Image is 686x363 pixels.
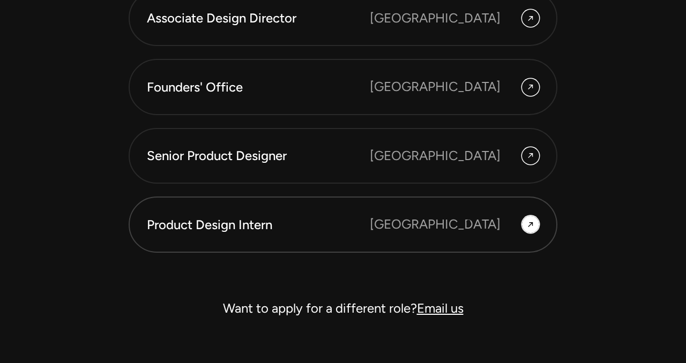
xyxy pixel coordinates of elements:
div: Senior Product Designer [147,147,370,165]
a: Product Design Intern [GEOGRAPHIC_DATA] [129,196,557,252]
div: [GEOGRAPHIC_DATA] [370,146,501,165]
div: Product Design Intern [147,216,370,234]
div: [GEOGRAPHIC_DATA] [370,215,501,234]
a: Email us [417,300,464,316]
a: Senior Product Designer [GEOGRAPHIC_DATA] [129,128,557,184]
div: Founders' Office [147,78,370,96]
div: Want to apply for a different role? [129,296,557,321]
div: [GEOGRAPHIC_DATA] [370,77,501,96]
a: Founders' Office [GEOGRAPHIC_DATA] [129,59,557,115]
